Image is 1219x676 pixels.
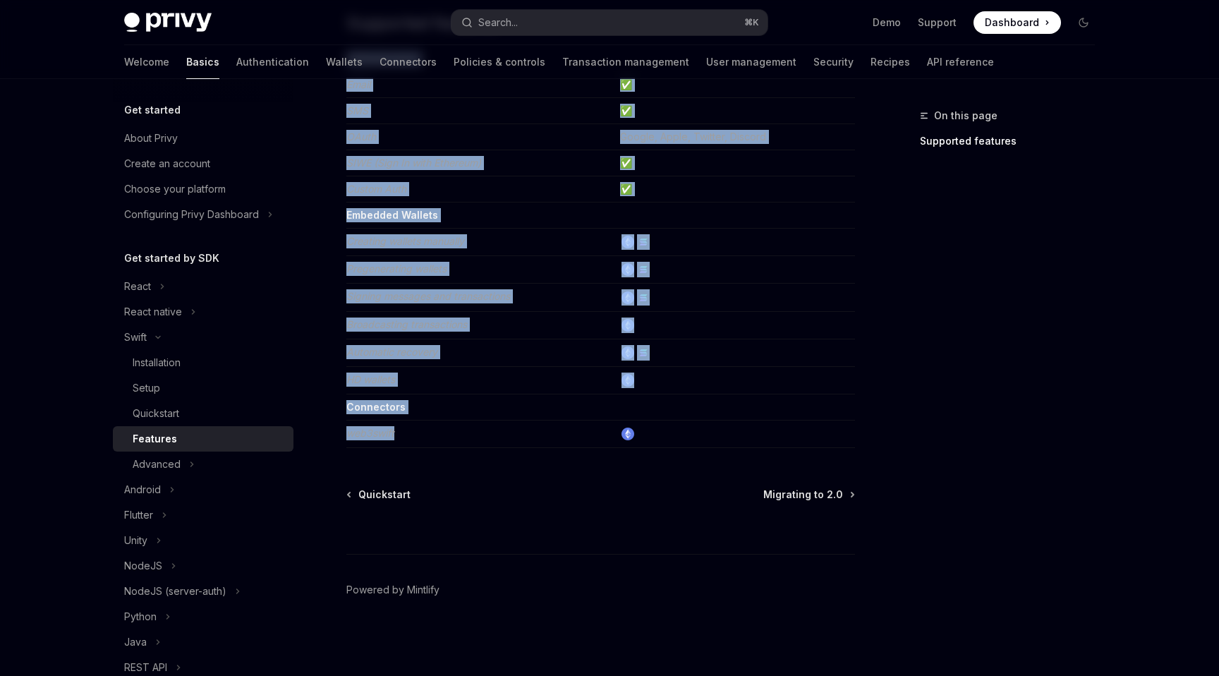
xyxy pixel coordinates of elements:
a: Create an account [113,151,293,176]
a: Quickstart [348,488,411,502]
h5: Get started [124,102,181,119]
a: Supported features [920,130,1106,152]
div: REST API [124,659,167,676]
td: ✅ [614,150,855,176]
div: Python [124,608,157,625]
span: Dashboard [985,16,1039,30]
a: Authentication [236,45,309,79]
div: Java [124,634,147,651]
img: solana.png [637,346,650,359]
div: Unity [124,532,147,549]
a: Quickstart [113,401,293,426]
div: React [124,278,151,295]
em: HD wallets [346,373,395,385]
img: solana.png [637,291,650,304]
img: ethereum.png [621,374,634,387]
em: Broadcasting transactions [346,318,467,330]
span: On this page [934,107,997,124]
em: SIWE (Sign In with Ethereum) [346,157,481,169]
a: Connectors [380,45,437,79]
img: solana.png [637,263,650,276]
td: ✅ [614,176,855,203]
a: User management [706,45,796,79]
em: SMS [346,104,368,116]
div: Android [124,481,161,498]
a: Choose your platform [113,176,293,202]
em: Automatic recovery [346,346,437,358]
a: Recipes [871,45,910,79]
a: Welcome [124,45,169,79]
td: ✅ [614,98,855,124]
a: About Privy [113,126,293,151]
img: ethereum.png [621,428,634,440]
a: API reference [927,45,994,79]
div: Flutter [124,507,153,524]
em: Pregenerating wallets [346,262,447,274]
a: Wallets [326,45,363,79]
div: About Privy [124,130,178,147]
a: Policies & controls [454,45,545,79]
em: Email [346,78,370,90]
img: solana.png [637,236,650,248]
img: ethereum.png [621,236,634,248]
a: Migrating to 2.0 [763,488,854,502]
div: Features [133,430,177,447]
span: Migrating to 2.0 [763,488,843,502]
span: ⌘ K [744,17,759,28]
em: Signing messages and transactions [346,290,510,302]
div: Search... [478,14,518,31]
em: OAuth [346,131,376,143]
div: Advanced [133,456,181,473]
a: Installation [113,350,293,375]
em: Custom Auth [346,183,406,195]
a: Security [813,45,854,79]
td: Google, Apple, Twitter, Discord [614,124,855,150]
div: Quickstart [133,405,179,422]
div: NodeJS (server-auth) [124,583,226,600]
a: Dashboard [974,11,1061,34]
div: Choose your platform [124,181,226,198]
span: Quickstart [358,488,411,502]
div: React native [124,303,182,320]
strong: Connectors [346,401,406,413]
img: ethereum.png [621,346,634,359]
button: Search...⌘K [451,10,768,35]
strong: Embedded Wallets [346,209,438,221]
div: NodeJS [124,557,162,574]
div: Create an account [124,155,210,172]
h5: Get started by SDK [124,250,219,267]
div: Configuring Privy Dashboard [124,206,259,223]
a: Transaction management [562,45,689,79]
a: Features [113,426,293,452]
a: Powered by Mintlify [346,583,439,597]
a: Support [918,16,957,30]
div: Swift [124,329,147,346]
img: ethereum.png [621,291,634,304]
em: web3swift [346,427,394,439]
img: ethereum.png [621,263,634,276]
img: ethereum.png [621,319,634,332]
td: ✅ [614,72,855,98]
img: dark logo [124,13,212,32]
em: Creating wallets manually [346,235,464,247]
a: Setup [113,375,293,401]
div: Setup [133,380,160,397]
a: Basics [186,45,219,79]
div: Installation [133,354,181,371]
a: Demo [873,16,901,30]
button: Toggle dark mode [1072,11,1095,34]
